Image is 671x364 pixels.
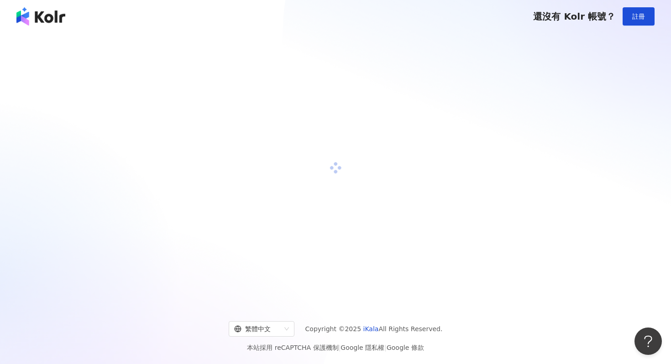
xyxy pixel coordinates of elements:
span: 還沒有 Kolr 帳號？ [533,11,615,22]
a: Google 條款 [387,344,424,351]
iframe: Help Scout Beacon - Open [634,328,662,355]
div: 繁體中文 [234,322,281,336]
a: Google 隱私權 [341,344,384,351]
span: 本站採用 reCAPTCHA 保護機制 [247,342,424,353]
span: Copyright © 2025 All Rights Reserved. [305,323,443,334]
a: iKala [363,325,379,333]
span: | [339,344,341,351]
span: | [384,344,387,351]
button: 註冊 [623,7,655,26]
span: 註冊 [632,13,645,20]
img: logo [16,7,65,26]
